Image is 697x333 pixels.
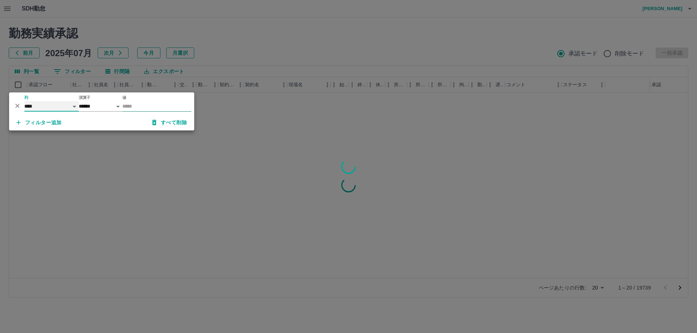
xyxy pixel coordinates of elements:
[122,95,126,100] label: 値
[24,95,28,100] label: 列
[11,116,68,129] button: フィルター追加
[12,100,23,111] button: 削除
[146,116,193,129] button: すべて削除
[79,95,90,100] label: 演算子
